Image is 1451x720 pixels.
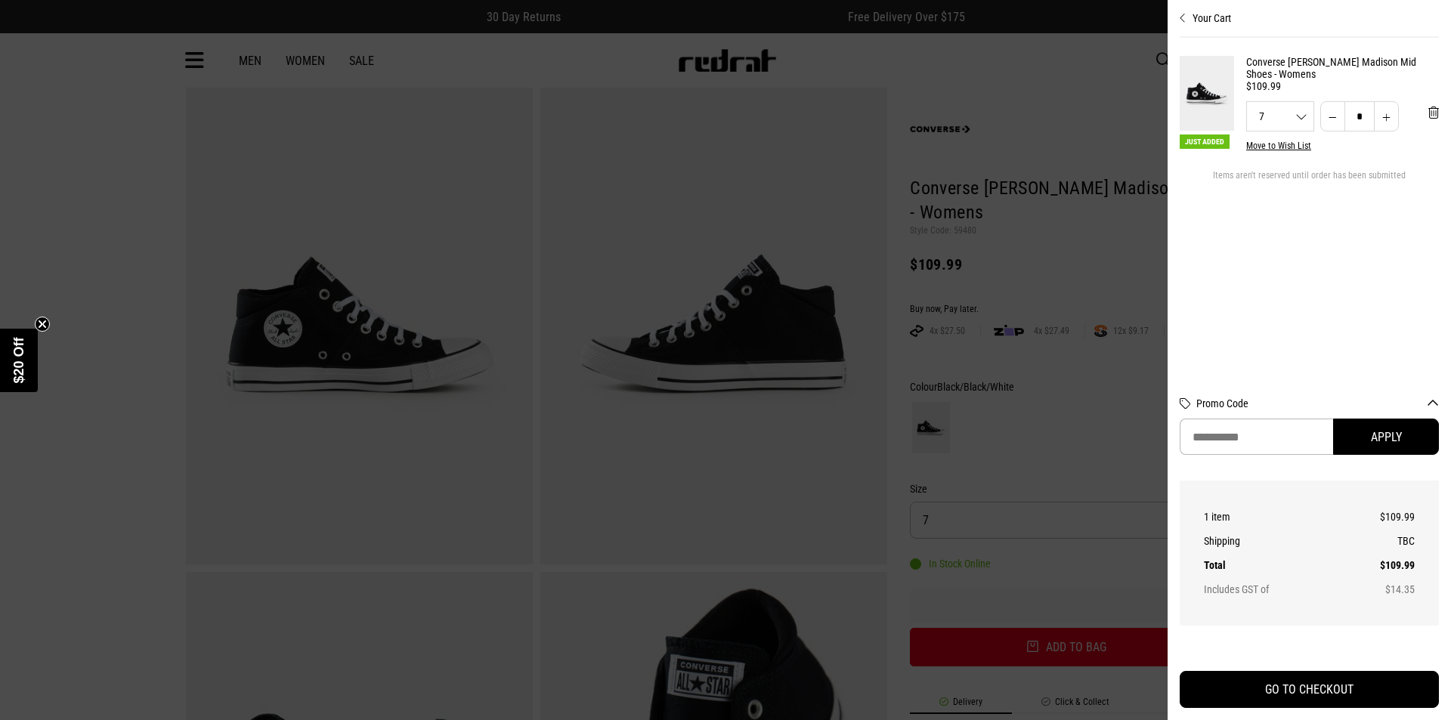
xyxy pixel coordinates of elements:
[1320,101,1345,131] button: Decrease quantity
[1341,577,1415,601] td: $14.35
[1180,671,1439,708] button: GO TO CHECKOUT
[35,317,50,332] button: Close teaser
[1341,529,1415,553] td: TBC
[1180,419,1333,455] input: Promo Code
[1416,94,1451,131] button: 'Remove from cart
[1204,553,1341,577] th: Total
[1204,529,1341,553] th: Shipping
[1196,397,1439,409] button: Promo Code
[1246,56,1439,80] a: Converse [PERSON_NAME] Madison Mid Shoes - Womens
[1204,505,1341,529] th: 1 item
[1180,134,1230,149] span: Just Added
[1374,101,1399,131] button: Increase quantity
[1341,553,1415,577] td: $109.99
[1344,101,1375,131] input: Quantity
[1180,56,1234,131] img: Converse Chuck Taylor Madison Mid Shoes - Womens
[11,337,26,383] span: $20 Off
[12,6,57,51] button: Open LiveChat chat widget
[1180,644,1439,659] iframe: Customer reviews powered by Trustpilot
[1246,141,1311,151] button: Move to Wish List
[1333,419,1439,455] button: Apply
[1204,577,1341,601] th: Includes GST of
[1247,111,1313,122] span: 7
[1180,170,1439,193] div: Items aren't reserved until order has been submitted
[1246,80,1439,92] div: $109.99
[1341,505,1415,529] td: $109.99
